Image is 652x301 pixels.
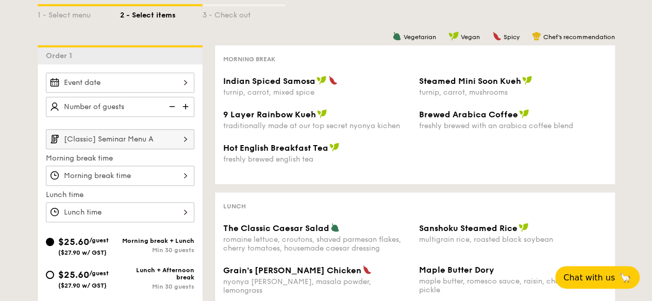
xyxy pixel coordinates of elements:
[46,190,194,200] label: Lunch time
[330,223,340,232] img: icon-vegetarian.fe4039eb.svg
[461,33,480,41] span: Vegan
[223,110,316,119] span: 9 Layer Rainbow Kueh
[89,237,109,244] span: /guest
[58,269,89,280] span: $25.60
[419,110,518,119] span: Brewed Arabica Coffee
[329,143,340,152] img: icon-vegan.f8ff3823.svg
[223,88,411,97] div: turnip, carrot, mixed spice
[419,235,607,244] div: multigrain rice, roasted black soybean
[419,88,607,97] div: turnip, carrot, mushrooms
[58,236,89,247] span: $25.60
[223,143,328,153] span: Hot English Breakfast Tea
[419,223,517,233] span: Sanshoku Steamed Rice
[46,238,54,246] input: $25.60/guest($27.90 w/ GST)Morning break + LunchMin 30 guests
[120,267,194,281] div: Lunch + Afternoon break
[120,283,194,290] div: Min 30 guests
[563,273,615,282] span: Chat with us
[58,282,107,289] span: ($27.90 w/ GST)
[163,97,179,116] img: icon-reduce.1d2dbef1.svg
[223,277,411,295] div: nyonya [PERSON_NAME], masala powder, lemongrass
[46,166,194,186] input: Morning break time
[223,265,361,275] span: Grain's [PERSON_NAME] Chicken
[46,97,194,117] input: Number of guests
[223,203,246,210] span: Lunch
[328,76,338,85] img: icon-spicy.37a8142b.svg
[392,31,402,41] img: icon-vegetarian.fe4039eb.svg
[543,33,615,41] span: Chef's recommendation
[46,73,194,93] input: Event date
[223,223,329,233] span: The Classic Caesar Salad
[223,76,315,86] span: Indian Spiced Samosa
[46,202,194,222] input: Lunch time
[46,51,76,60] span: Order 1
[419,76,521,86] span: Steamed Mini Soon Kueh
[120,237,194,244] div: Morning break + Lunch
[419,277,607,294] div: maple butter, romesco sauce, raisin, cherry tomato pickle
[448,31,459,41] img: icon-vegan.f8ff3823.svg
[522,76,532,85] img: icon-vegan.f8ff3823.svg
[46,153,194,164] label: Morning break time
[555,266,640,289] button: Chat with us🦙
[404,33,436,41] span: Vegetarian
[179,97,194,116] img: icon-add.58712e84.svg
[46,271,54,279] input: $25.60/guest($27.90 w/ GST)Lunch + Afternoon breakMin 30 guests
[223,56,275,63] span: Morning break
[203,6,285,21] div: 3 - Check out
[317,109,327,118] img: icon-vegan.f8ff3823.svg
[532,31,541,41] img: icon-chef-hat.a58ddaea.svg
[120,246,194,254] div: Min 30 guests
[316,76,327,85] img: icon-vegan.f8ff3823.svg
[519,109,529,118] img: icon-vegan.f8ff3823.svg
[38,6,120,21] div: 1 - Select menu
[223,155,411,164] div: freshly brewed english tea
[177,129,194,149] img: icon-chevron-right.3c0dfbd6.svg
[504,33,520,41] span: Spicy
[619,272,631,284] span: 🦙
[419,265,494,275] span: Maple Butter Dory
[223,121,411,130] div: traditionally made at our top secret nyonya kichen
[362,265,372,274] img: icon-spicy.37a8142b.svg
[223,235,411,253] div: romaine lettuce, croutons, shaved parmesan flakes, cherry tomatoes, housemade caesar dressing
[89,270,109,277] span: /guest
[58,249,107,256] span: ($27.90 w/ GST)
[519,223,529,232] img: icon-vegan.f8ff3823.svg
[419,121,607,130] div: freshly brewed with an arabica coffee blend
[492,31,501,41] img: icon-spicy.37a8142b.svg
[120,6,203,21] div: 2 - Select items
